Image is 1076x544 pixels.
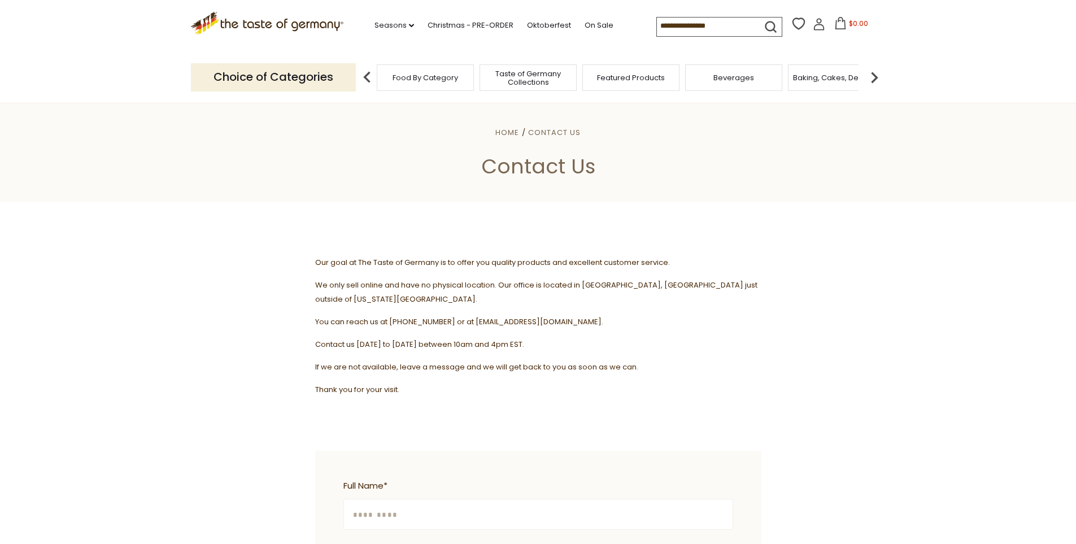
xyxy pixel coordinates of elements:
h1: Contact Us [35,154,1041,179]
a: Home [495,127,519,138]
a: Beverages [713,73,754,82]
span: $0.00 [849,19,868,28]
a: Contact Us [528,127,581,138]
p: Choice of Categories [191,63,356,91]
img: next arrow [863,66,886,89]
span: If we are not available, leave a message and we will get back to you as soon as we can. [315,362,638,372]
button: $0.00 [827,17,875,34]
a: Baking, Cakes, Desserts [793,73,881,82]
span: Our goal at The Taste of Germany is to offer you quality products and excellent customer service. [315,257,670,268]
a: Food By Category [393,73,458,82]
input: Full Name* [343,499,733,530]
a: Oktoberfest [527,19,571,32]
span: Thank you for your visit. [315,384,399,395]
a: Christmas - PRE-ORDER [428,19,513,32]
span: We only sell online and have no physical location. Our office is located in [GEOGRAPHIC_DATA], [G... [315,280,757,304]
a: Featured Products [597,73,665,82]
img: previous arrow [356,66,378,89]
span: Full Name [343,479,728,493]
span: You can reach us at [PHONE_NUMBER] or at [EMAIL_ADDRESS][DOMAIN_NAME]. [315,316,603,327]
a: Seasons [374,19,414,32]
a: Taste of Germany Collections [483,69,573,86]
span: Contact us [DATE] to [DATE] between 10am and 4pm EST. [315,339,524,350]
a: On Sale [585,19,613,32]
